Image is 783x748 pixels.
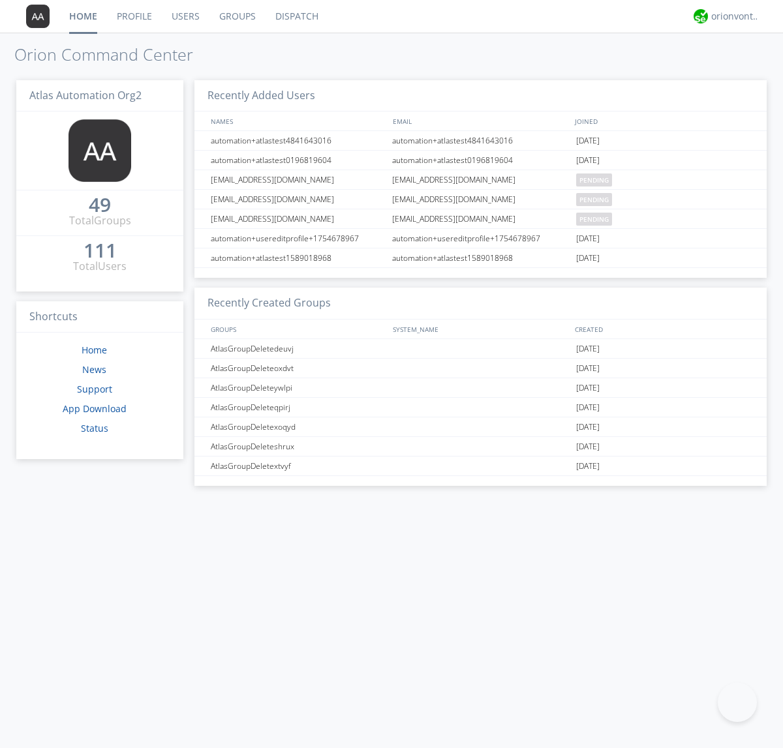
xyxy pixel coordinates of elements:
span: [DATE] [576,359,600,378]
span: [DATE] [576,229,600,248]
div: JOINED [572,112,754,130]
img: 373638.png [69,119,131,182]
a: AtlasGroupDeletextvyf[DATE] [194,456,767,476]
div: NAMES [207,112,386,130]
a: automation+atlastest0196819604automation+atlastest0196819604[DATE] [194,151,767,170]
a: AtlasGroupDeletexoqyd[DATE] [194,417,767,437]
div: automation+atlastest1589018968 [389,248,573,267]
span: pending [576,173,612,187]
div: AtlasGroupDeletextvyf [207,456,388,475]
a: Status [81,422,108,434]
div: 111 [84,244,117,257]
div: EMAIL [390,112,572,130]
div: 49 [89,198,111,211]
div: AtlasGroupDeleteoxdvt [207,359,388,378]
span: pending [576,213,612,226]
h3: Shortcuts [16,301,183,333]
div: CREATED [572,320,754,338]
a: automation+atlastest4841643016automation+atlastest4841643016[DATE] [194,131,767,151]
div: AtlasGroupDeletexoqyd [207,417,388,436]
span: Atlas Automation Org2 [29,88,142,102]
div: orionvontas+atlas+automation+org2 [711,10,760,23]
div: automation+atlastest4841643016 [389,131,573,150]
a: AtlasGroupDeleteywlpi[DATE] [194,378,767,398]
div: AtlasGroupDeleteshrux [207,437,388,456]
a: Support [77,383,112,395]
iframe: Toggle Customer Support [718,683,757,722]
a: AtlasGroupDeleteshrux[DATE] [194,437,767,456]
div: SYSTEM_NAME [390,320,572,338]
h3: Recently Created Groups [194,288,767,320]
div: AtlasGroupDeleteqpirj [207,398,388,417]
div: AtlasGroupDeleteywlpi [207,378,388,397]
img: 373638.png [26,5,50,28]
h3: Recently Added Users [194,80,767,112]
div: AtlasGroupDeletedeuvj [207,339,388,358]
div: automation+atlastest1589018968 [207,248,388,267]
a: AtlasGroupDeletedeuvj[DATE] [194,339,767,359]
div: GROUPS [207,320,386,338]
span: [DATE] [576,456,600,476]
div: automation+usereditprofile+1754678967 [207,229,388,248]
div: [EMAIL_ADDRESS][DOMAIN_NAME] [207,209,388,228]
span: [DATE] [576,417,600,437]
span: [DATE] [576,131,600,151]
a: 49 [89,198,111,213]
a: AtlasGroupDeleteoxdvt[DATE] [194,359,767,378]
div: Total Users [73,259,127,274]
a: 111 [84,244,117,259]
span: pending [576,193,612,206]
a: News [82,363,106,376]
span: [DATE] [576,398,600,417]
a: AtlasGroupDeleteqpirj[DATE] [194,398,767,417]
a: App Download [63,402,127,415]
div: [EMAIL_ADDRESS][DOMAIN_NAME] [389,209,573,228]
div: automation+atlastest4841643016 [207,131,388,150]
a: automation+atlastest1589018968automation+atlastest1589018968[DATE] [194,248,767,268]
a: [EMAIL_ADDRESS][DOMAIN_NAME][EMAIL_ADDRESS][DOMAIN_NAME]pending [194,170,767,190]
span: [DATE] [576,248,600,268]
div: Total Groups [69,213,131,228]
span: [DATE] [576,151,600,170]
img: 29d36aed6fa347d5a1537e7736e6aa13 [694,9,708,23]
a: automation+usereditprofile+1754678967automation+usereditprofile+1754678967[DATE] [194,229,767,248]
a: [EMAIL_ADDRESS][DOMAIN_NAME][EMAIL_ADDRESS][DOMAIN_NAME]pending [194,209,767,229]
span: [DATE] [576,378,600,398]
div: automation+atlastest0196819604 [207,151,388,170]
div: [EMAIL_ADDRESS][DOMAIN_NAME] [389,190,573,209]
div: [EMAIL_ADDRESS][DOMAIN_NAME] [389,170,573,189]
span: [DATE] [576,339,600,359]
div: automation+atlastest0196819604 [389,151,573,170]
div: automation+usereditprofile+1754678967 [389,229,573,248]
a: Home [82,344,107,356]
div: [EMAIL_ADDRESS][DOMAIN_NAME] [207,190,388,209]
div: [EMAIL_ADDRESS][DOMAIN_NAME] [207,170,388,189]
a: [EMAIL_ADDRESS][DOMAIN_NAME][EMAIL_ADDRESS][DOMAIN_NAME]pending [194,190,767,209]
span: [DATE] [576,437,600,456]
